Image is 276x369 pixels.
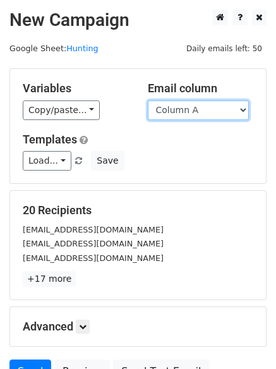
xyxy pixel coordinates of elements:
h5: 20 Recipients [23,203,253,217]
a: Load... [23,151,71,171]
a: Hunting [66,44,98,53]
a: Copy/paste... [23,100,100,120]
h5: Email column [148,82,254,95]
a: Templates [23,133,77,146]
h5: Variables [23,82,129,95]
button: Save [91,151,124,171]
h2: New Campaign [9,9,267,31]
span: Daily emails left: 50 [182,42,267,56]
h5: Advanced [23,320,253,334]
small: [EMAIL_ADDRESS][DOMAIN_NAME] [23,253,164,263]
iframe: Chat Widget [213,308,276,369]
small: [EMAIL_ADDRESS][DOMAIN_NAME] [23,225,164,234]
a: +17 more [23,271,76,287]
small: [EMAIL_ADDRESS][DOMAIN_NAME] [23,239,164,248]
a: Daily emails left: 50 [182,44,267,53]
small: Google Sheet: [9,44,99,53]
